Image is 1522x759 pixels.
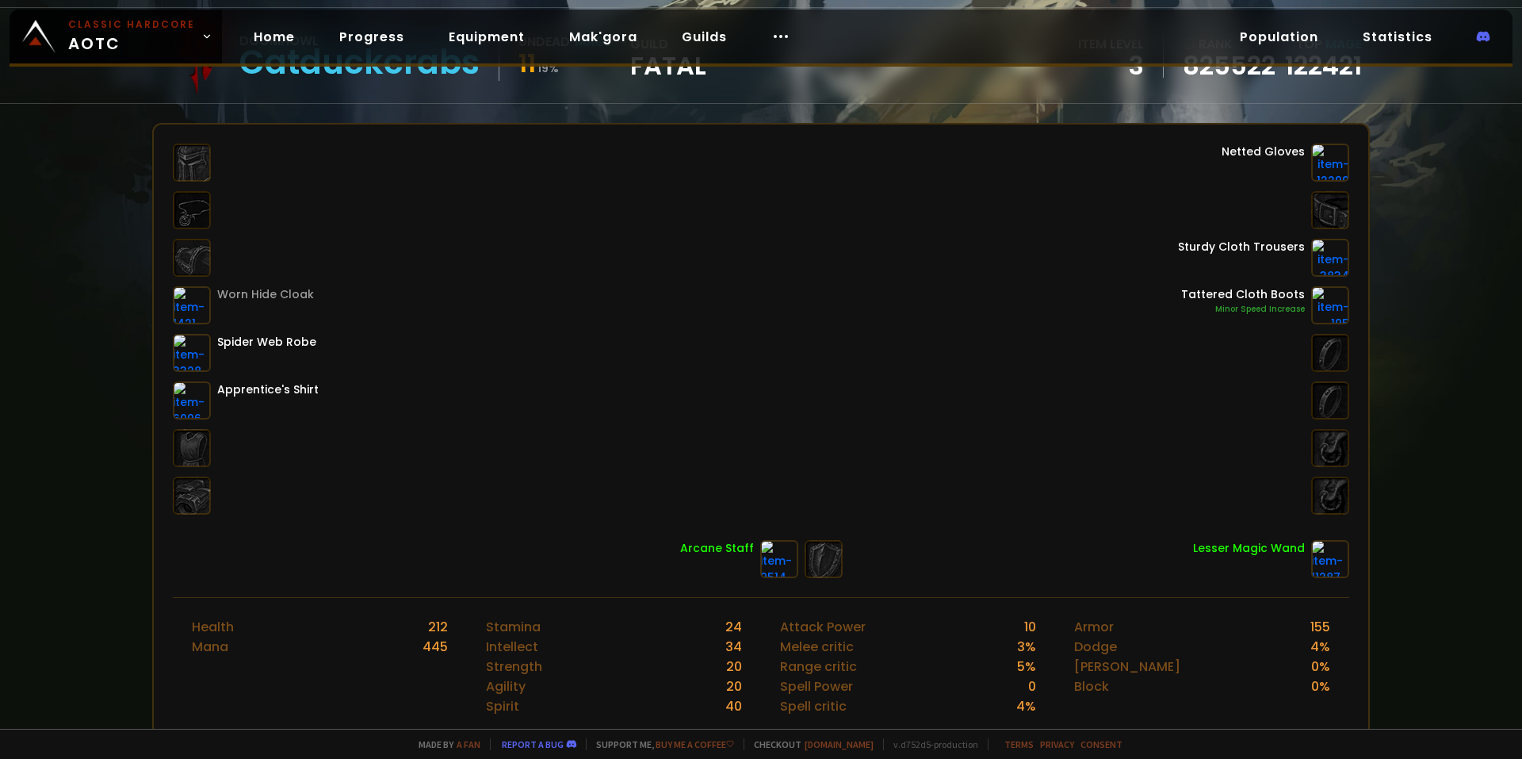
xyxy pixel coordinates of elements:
[1311,657,1330,677] div: 0 %
[436,21,537,53] a: Equipment
[805,738,874,750] a: [DOMAIN_NAME]
[1178,239,1305,255] div: Sturdy Cloth Trousers
[1181,286,1305,303] div: Tattered Cloth Boots
[725,637,742,657] div: 34
[656,738,734,750] a: Buy me a coffee
[1193,540,1305,557] div: Lesser Magic Wand
[725,617,742,637] div: 24
[409,738,480,750] span: Made by
[780,617,866,637] div: Attack Power
[1016,696,1036,716] div: 4 %
[217,381,319,398] div: Apprentice's Shirt
[1311,144,1349,182] img: item-12299
[239,51,480,75] div: Catduckcrabs
[1074,677,1109,696] div: Block
[68,17,195,56] span: AOTC
[1222,144,1305,160] div: Netted Gloves
[1310,637,1330,657] div: 4 %
[1024,617,1036,637] div: 10
[726,657,742,677] div: 20
[725,696,742,716] div: 40
[883,738,978,750] span: v. d752d5 - production
[192,617,234,637] div: Health
[1181,303,1305,316] div: Minor Speed Increase
[68,17,195,32] small: Classic Hardcore
[630,54,706,78] span: Fatal
[192,637,228,657] div: Mana
[486,657,542,677] div: Strength
[1183,54,1275,78] a: 825522
[630,34,706,78] div: guild
[173,381,211,420] img: item-6096
[1227,21,1331,53] a: Population
[780,637,854,657] div: Melee critic
[1080,738,1122,750] a: Consent
[486,617,541,637] div: Stamina
[1311,677,1330,696] div: 0 %
[556,21,650,53] a: Mak'gora
[428,617,448,637] div: 212
[680,540,754,557] div: Arcane Staff
[486,677,526,696] div: Agility
[726,677,742,696] div: 20
[760,540,798,578] img: item-9514
[744,738,874,750] span: Checkout
[780,677,853,696] div: Spell Power
[486,696,519,716] div: Spirit
[1004,738,1034,750] a: Terms
[423,637,448,657] div: 445
[586,738,734,750] span: Support me,
[1310,617,1330,637] div: 155
[457,738,480,750] a: a fan
[1311,239,1349,277] img: item-3834
[173,286,211,324] img: item-1421
[1311,540,1349,578] img: item-11287
[502,738,564,750] a: Report a bug
[669,21,740,53] a: Guilds
[10,10,222,63] a: Classic HardcoreAOTC
[1074,637,1117,657] div: Dodge
[241,21,308,53] a: Home
[1074,617,1114,637] div: Armor
[780,657,857,677] div: Range critic
[173,334,211,372] img: item-3328
[217,334,316,351] div: Spider Web Robe
[1350,21,1445,53] a: Statistics
[537,60,559,76] small: 19 %
[486,637,538,657] div: Intellect
[1028,677,1036,696] div: 0
[1040,738,1074,750] a: Privacy
[1311,286,1349,324] img: item-195
[1017,657,1036,677] div: 5 %
[327,21,417,53] a: Progress
[217,286,314,303] div: Worn Hide Cloak
[1017,637,1036,657] div: 3 %
[780,696,847,716] div: Spell critic
[1074,657,1180,677] div: [PERSON_NAME]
